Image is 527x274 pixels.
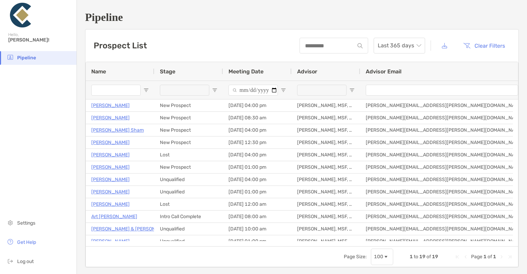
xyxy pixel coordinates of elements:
[91,237,130,246] a: [PERSON_NAME]
[229,85,278,96] input: Meeting Date Filter Input
[143,87,149,93] button: Open Filter Menu
[85,11,519,24] h1: Pipeline
[223,211,292,223] div: [DATE] 08:00 am
[292,124,360,136] div: [PERSON_NAME], MSF, CFP®
[507,254,513,260] div: Last Page
[223,186,292,198] div: [DATE] 01:00 pm
[366,68,401,75] span: Advisor Email
[8,3,33,27] img: Zoe Logo
[471,254,482,260] span: Page
[297,68,317,75] span: Advisor
[91,151,130,159] a: [PERSON_NAME]
[154,99,223,111] div: New Prospect
[154,174,223,186] div: Unqualified
[91,163,130,171] a: [PERSON_NAME]
[91,200,130,209] a: [PERSON_NAME]
[91,188,130,196] a: [PERSON_NAME]
[292,136,360,148] div: [PERSON_NAME], MSF, CFP®
[419,254,425,260] span: 19
[223,174,292,186] div: [DATE] 04:00 pm
[349,87,355,93] button: Open Filter Menu
[223,223,292,235] div: [DATE] 10:00 am
[154,124,223,136] div: New Prospect
[223,99,292,111] div: [DATE] 04:00 pm
[426,254,431,260] span: of
[292,112,360,124] div: [PERSON_NAME], MSF, CFP®
[154,198,223,210] div: Lost
[292,174,360,186] div: [PERSON_NAME], MSF, CFP®
[366,85,518,96] input: Advisor Email Filter Input
[483,254,487,260] span: 1
[8,37,72,43] span: [PERSON_NAME]!
[91,212,137,221] a: Art [PERSON_NAME]
[374,254,383,260] div: 100
[223,112,292,124] div: [DATE] 08:30 am
[378,38,421,53] span: Last 365 days
[292,211,360,223] div: [PERSON_NAME], MSF, CFP®
[223,161,292,173] div: [DATE] 01:00 pm
[6,218,14,227] img: settings icon
[292,223,360,235] div: [PERSON_NAME], MSF, CFP®
[154,223,223,235] div: Unqualified
[17,220,35,226] span: Settings
[292,235,360,247] div: [PERSON_NAME], MSF, CFP®
[414,254,418,260] span: to
[292,149,360,161] div: [PERSON_NAME], MSF, CFP®
[223,136,292,148] div: [DATE] 12:30 pm
[154,112,223,124] div: New Prospect
[499,254,504,260] div: Next Page
[223,235,292,247] div: [DATE] 01:00 pm
[154,136,223,148] div: New Prospect
[493,254,496,260] span: 1
[292,186,360,198] div: [PERSON_NAME], MSF, CFP®
[17,259,34,264] span: Log out
[292,99,360,111] div: [PERSON_NAME], MSF, CFP®
[371,249,393,265] div: Page Size
[91,175,130,184] a: [PERSON_NAME]
[154,235,223,247] div: Unqualified
[6,257,14,265] img: logout icon
[91,114,130,122] a: [PERSON_NAME]
[223,149,292,161] div: [DATE] 04:00 pm
[292,198,360,210] div: [PERSON_NAME], MSF, CFP®
[229,68,263,75] span: Meeting Date
[212,87,218,93] button: Open Filter Menu
[6,53,14,61] img: pipeline icon
[292,161,360,173] div: [PERSON_NAME], MSF, CFP®
[358,43,363,48] img: input icon
[91,85,141,96] input: Name Filter Input
[17,239,36,245] span: Get Help
[488,254,492,260] span: of
[463,254,468,260] div: Previous Page
[160,68,175,75] span: Stage
[17,55,36,61] span: Pipeline
[6,238,14,246] img: get-help icon
[455,254,460,260] div: First Page
[91,138,130,147] a: [PERSON_NAME]
[154,186,223,198] div: Unqualified
[432,254,438,260] span: 19
[410,254,413,260] span: 1
[223,198,292,210] div: [DATE] 12:00 am
[94,41,147,50] h3: Prospect List
[458,38,510,53] button: Clear Filters
[281,87,286,93] button: Open Filter Menu
[91,101,130,110] a: [PERSON_NAME]
[344,254,367,260] div: Page Size:
[91,68,106,75] span: Name
[91,225,174,233] a: [PERSON_NAME] & [PERSON_NAME]
[154,161,223,173] div: New Prospect
[91,126,144,134] a: [PERSON_NAME] Sham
